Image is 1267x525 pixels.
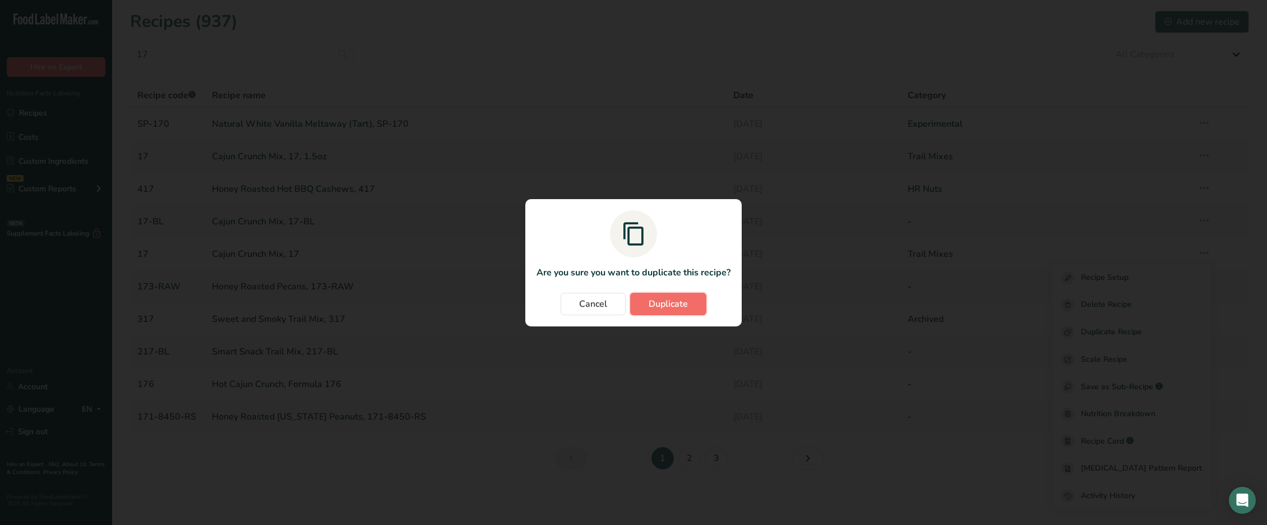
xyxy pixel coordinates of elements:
span: Cancel [579,297,607,311]
button: Duplicate [630,293,706,315]
button: Cancel [561,293,626,315]
div: Open Intercom Messenger [1229,487,1256,514]
span: Duplicate [649,297,688,311]
p: Are you sure you want to duplicate this recipe? [537,266,730,279]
